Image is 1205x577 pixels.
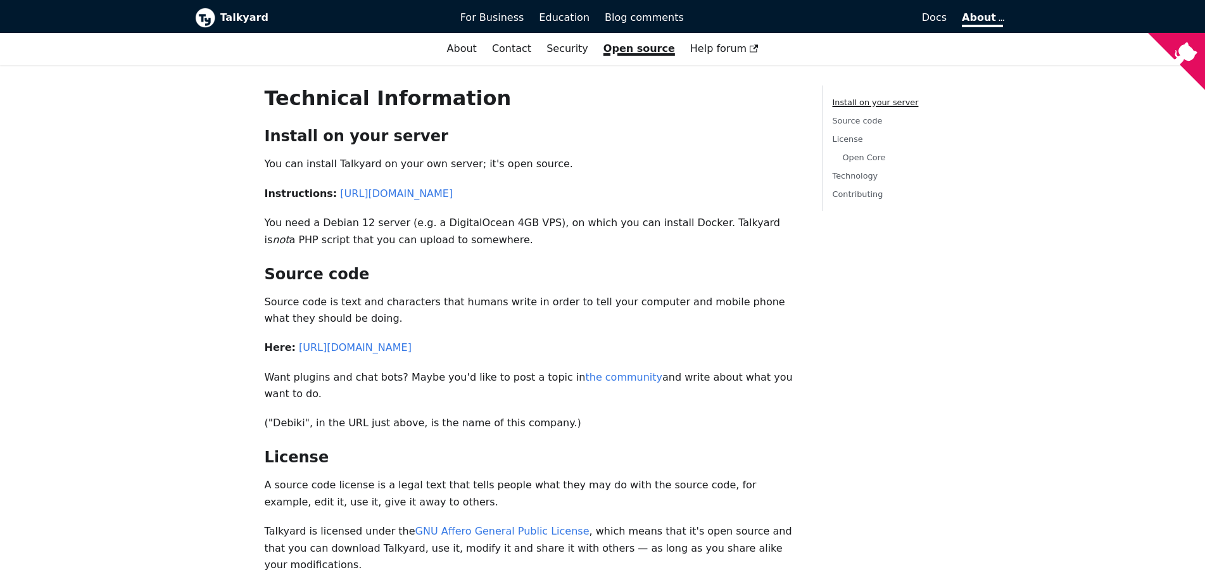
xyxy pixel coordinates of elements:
[962,11,1002,27] a: About
[265,265,802,284] h2: Source code
[691,7,954,29] a: Docs
[265,127,802,146] h2: Install on your server
[299,341,412,353] a: [URL][DOMAIN_NAME]
[833,98,919,107] a: Install on your server
[833,134,863,144] a: License
[415,525,590,537] a: GNU Affero General Public License
[265,523,802,573] p: Talkyard is licensed under the , which means that it's open source and that you can download Talk...
[539,38,596,60] a: Security
[460,11,524,23] span: For Business
[265,415,802,431] p: ("Debiki", in the URL just above, is the name of this company.)
[597,7,691,29] a: Blog comments
[484,38,539,60] a: Contact
[439,38,484,60] a: About
[220,10,443,26] b: Talkyard
[833,189,883,199] a: Contributing
[340,187,453,200] a: [URL][DOMAIN_NAME]
[265,86,802,111] h1: Technical Information
[265,369,802,403] p: Want plugins and chat bots? Maybe you'd like to post a topic in and write about what you want to do.
[272,234,289,246] em: not
[843,153,886,162] a: Open Core
[265,294,802,327] p: Source code is text and characters that humans write in order to tell your computer and mobile ph...
[585,371,662,383] a: the community
[265,156,802,172] p: You can install Talkyard on your own server; it's open source.
[690,42,759,54] span: Help forum
[539,11,590,23] span: Education
[265,341,296,353] strong: Here:
[265,477,802,510] p: A source code license is a legal text that tells people what they may do with the source code, fo...
[683,38,766,60] a: Help forum
[195,8,215,28] img: Talkyard logo
[265,215,802,248] p: You need a Debian 12 server (e.g. a DigitalOcean 4GB VPS), on which you can install Docker. Talky...
[596,38,683,60] a: Open source
[922,11,947,23] span: Docs
[195,8,443,28] a: Talkyard logoTalkyard
[833,116,883,125] a: Source code
[833,171,878,181] a: Technology
[605,11,684,23] span: Blog comments
[265,448,802,467] h2: License
[531,7,597,29] a: Education
[265,187,338,200] strong: Instructions:
[453,7,532,29] a: For Business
